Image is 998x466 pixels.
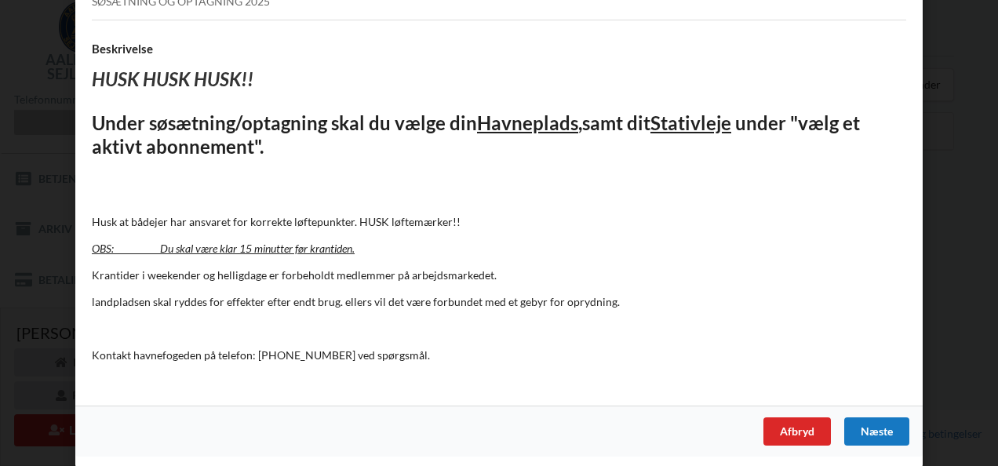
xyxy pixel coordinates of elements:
[844,417,909,446] div: Næste
[92,348,906,363] p: Kontakt havnefogeden på telefon: [PHONE_NUMBER] ved spørgsmål.
[763,417,831,446] div: Afbryd
[92,67,253,90] i: HUSK HUSK HUSK!!
[92,42,906,56] h4: Beskrivelse
[92,294,906,310] p: landpladsen skal ryddes for effekter efter endt brug. ellers vil det være forbundet med et gebyr ...
[650,111,731,134] u: Stativleje
[92,268,906,283] p: Krantider i weekender og helligdage er forbeholdt medlemmer på arbejdsmarkedet.
[92,214,906,230] p: Husk at bådejer har ansvaret for korrekte løftepunkter. HUSK løftemærker!!
[92,242,355,255] u: OBS: Du skal være klar 15 minutter før krantiden.
[578,111,582,134] u: ,
[477,111,578,134] u: Havneplads
[92,111,906,160] h2: Under søsætning/optagning skal du vælge din samt dit under "vælg et aktivt abonnement".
